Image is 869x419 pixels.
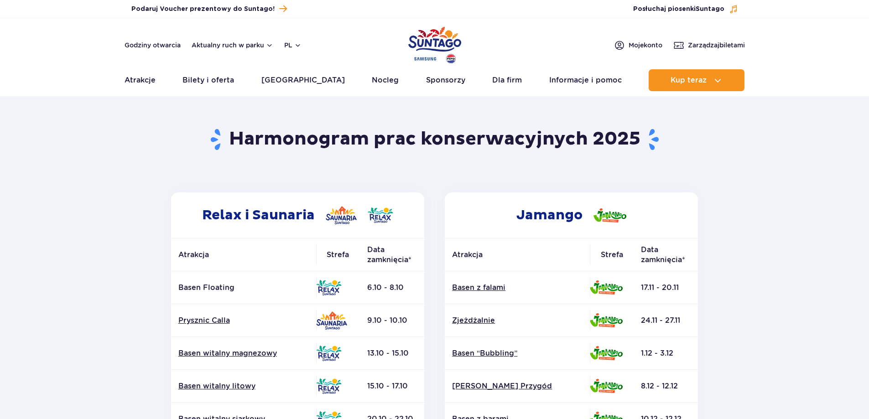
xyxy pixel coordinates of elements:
span: Posłuchaj piosenki [633,5,724,14]
a: Informacje i pomoc [549,69,622,91]
span: Moje konto [629,41,662,50]
img: Saunaria [316,311,347,330]
a: Park of Poland [408,23,461,65]
span: Podaruj Voucher prezentowy do Suntago! [131,5,275,14]
a: Basen witalny litowy [178,381,309,391]
a: [PERSON_NAME] Przygód [452,381,583,391]
a: Dla firm [492,69,522,91]
button: Posłuchaj piosenkiSuntago [633,5,738,14]
th: Atrakcja [445,238,590,271]
a: Sponsorzy [426,69,465,91]
td: 6.10 - 8.10 [360,271,424,304]
td: 15.10 - 17.10 [360,370,424,403]
td: 9.10 - 10.10 [360,304,424,337]
a: Basen “Bubbling” [452,348,583,358]
h2: Jamango [445,192,698,238]
p: Basen Floating [178,283,309,293]
td: 1.12 - 3.12 [634,337,698,370]
a: Bilety i oferta [182,69,234,91]
h1: Harmonogram prac konserwacyjnych 2025 [167,128,702,151]
a: Basen witalny magnezowy [178,348,309,358]
a: Godziny otwarcia [125,41,181,50]
img: Jamango [593,208,626,222]
button: pl [284,41,302,50]
img: Relax [368,207,393,223]
button: Aktualny ruch w parku [192,41,273,49]
a: Basen z falami [452,283,583,293]
h2: Relax i Saunaria [171,192,424,238]
a: [GEOGRAPHIC_DATA] [261,69,345,91]
a: Podaruj Voucher prezentowy do Suntago! [131,3,287,15]
th: Data zamknięcia* [360,238,424,271]
td: 8.12 - 12.12 [634,370,698,403]
img: Relax [316,346,342,361]
td: 13.10 - 15.10 [360,337,424,370]
a: Mojekonto [614,40,662,51]
a: Zarządzajbiletami [673,40,745,51]
a: Atrakcje [125,69,156,91]
img: Jamango [590,379,623,393]
img: Jamango [590,280,623,295]
img: Relax [316,280,342,295]
img: Jamango [590,313,623,327]
a: Zjeżdżalnie [452,316,583,326]
th: Strefa [590,238,634,271]
th: Atrakcja [171,238,316,271]
td: 24.11 - 27.11 [634,304,698,337]
span: Zarządzaj biletami [688,41,745,50]
a: Nocleg [372,69,399,91]
button: Kup teraz [649,69,744,91]
td: 17.11 - 20.11 [634,271,698,304]
span: Kup teraz [671,76,707,84]
a: Prysznic Calla [178,316,309,326]
span: Suntago [696,6,724,12]
img: Jamango [590,346,623,360]
th: Strefa [316,238,360,271]
img: Relax [316,378,342,394]
img: Saunaria [326,206,357,224]
th: Data zamknięcia* [634,238,698,271]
